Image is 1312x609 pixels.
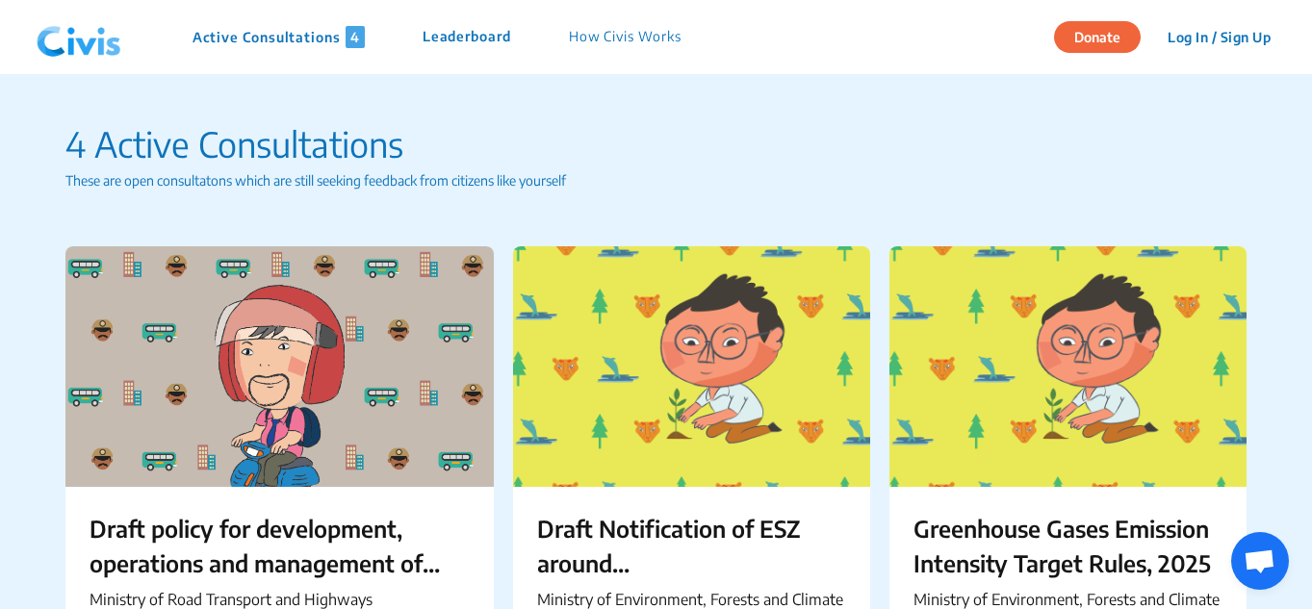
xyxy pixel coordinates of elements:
[90,511,470,580] p: Draft policy for development, operations and management of Wayside Amenities on Private Land alon...
[65,118,1247,170] p: 4 Active Consultations
[913,511,1222,580] p: Greenhouse Gases Emission Intensity Target Rules, 2025
[193,26,365,48] p: Active Consultations
[569,26,682,48] p: How Civis Works
[1054,21,1141,53] button: Donate
[29,9,129,66] img: navlogo.png
[65,170,1247,190] p: These are open consultatons which are still seeking feedback from citizens like yourself
[537,511,846,580] p: Draft Notification of ESZ around [GEOGRAPHIC_DATA] in [GEOGRAPHIC_DATA]
[346,26,365,48] span: 4
[1155,22,1283,52] button: Log In / Sign Up
[1054,26,1155,45] a: Donate
[423,26,511,48] p: Leaderboard
[1231,532,1289,590] a: Open chat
